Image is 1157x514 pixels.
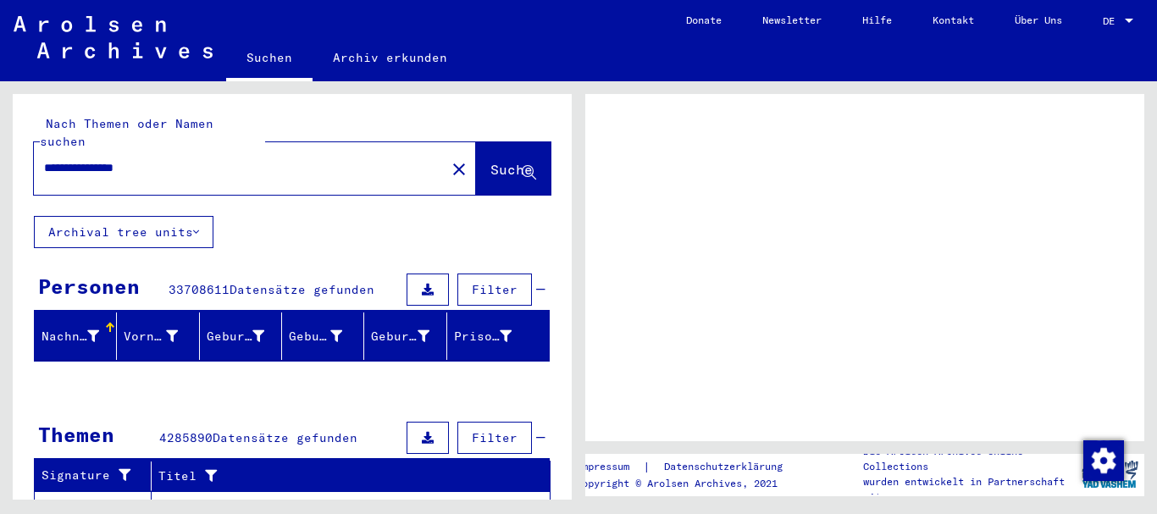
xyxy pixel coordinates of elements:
mat-header-cell: Prisoner # [447,312,549,360]
div: Geburtsdatum [371,323,450,350]
div: Signature [42,462,155,489]
mat-header-cell: Nachname [35,312,117,360]
div: | [576,458,803,476]
mat-header-cell: Vorname [117,312,199,360]
span: DE [1103,15,1121,27]
p: wurden entwickelt in Partnerschaft mit [863,474,1075,505]
div: Prisoner # [454,328,512,345]
div: Geburt‏ [289,328,342,345]
div: Themen [38,419,114,450]
mat-label: Nach Themen oder Namen suchen [40,116,213,149]
div: Nachname [42,328,99,345]
button: Suche [476,142,551,195]
span: Suche [490,161,533,178]
img: yv_logo.png [1078,453,1142,495]
div: Titel [158,467,517,485]
div: Prisoner # [454,323,533,350]
span: 33708611 [169,282,230,297]
mat-header-cell: Geburtsdatum [364,312,446,360]
mat-icon: close [449,159,469,180]
img: Arolsen_neg.svg [14,16,213,58]
span: Datensätze gefunden [230,282,374,297]
mat-header-cell: Geburt‏ [282,312,364,360]
img: Zustimmung ändern [1083,440,1124,481]
p: Copyright © Arolsen Archives, 2021 [576,476,803,491]
span: 4285890 [159,430,213,445]
button: Filter [457,422,532,454]
div: Geburtsname [207,328,264,345]
span: Datensätze gefunden [213,430,357,445]
a: Suchen [226,37,313,81]
p: Die Arolsen Archives Online-Collections [863,444,1075,474]
div: Geburtsname [207,323,285,350]
div: Titel [158,462,534,489]
button: Filter [457,274,532,306]
div: Personen [38,271,140,301]
span: Filter [472,430,518,445]
div: Signature [42,467,138,484]
div: Geburt‏ [289,323,363,350]
div: Vorname [124,328,177,345]
mat-header-cell: Geburtsname [200,312,282,360]
div: Vorname [124,323,198,350]
div: Geburtsdatum [371,328,429,345]
a: Archiv erkunden [313,37,468,78]
div: Nachname [42,323,120,350]
a: Impressum [576,458,643,476]
a: Datenschutzerklärung [650,458,803,476]
button: Clear [442,152,476,185]
span: Filter [472,282,518,297]
button: Archival tree units [34,216,213,248]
